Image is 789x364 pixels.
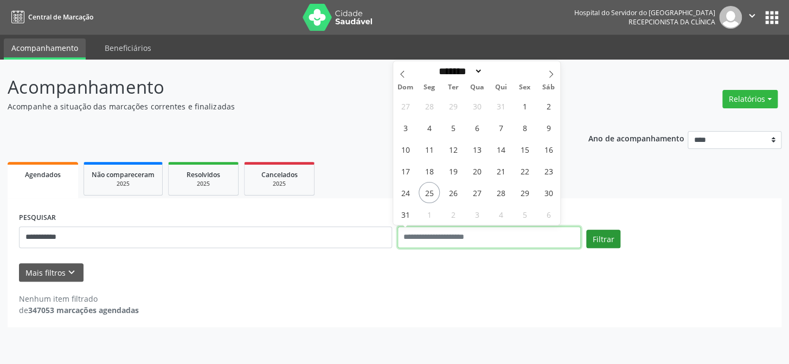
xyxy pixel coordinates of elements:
[538,139,559,160] span: Agosto 16, 2025
[742,6,762,29] button: 
[514,139,535,160] span: Agosto 15, 2025
[490,95,511,116] span: Julho 31, 2025
[441,84,465,91] span: Ter
[442,182,464,203] span: Agosto 26, 2025
[19,293,139,304] div: Nenhum item filtrado
[395,182,416,203] span: Agosto 24, 2025
[483,66,518,77] input: Year
[25,170,61,179] span: Agendados
[586,230,620,248] button: Filtrar
[490,182,511,203] span: Agosto 28, 2025
[442,95,464,116] span: Julho 29, 2025
[514,204,535,225] span: Setembro 5, 2025
[419,160,440,181] span: Agosto 18, 2025
[419,182,440,203] span: Agosto 25, 2025
[261,170,298,179] span: Cancelados
[465,84,489,91] span: Qua
[19,263,84,282] button: Mais filtroskeyboard_arrow_down
[536,84,560,91] span: Sáb
[442,139,464,160] span: Agosto 12, 2025
[8,101,549,112] p: Acompanhe a situação das marcações correntes e finalizadas
[419,95,440,116] span: Julho 28, 2025
[538,95,559,116] span: Agosto 2, 2025
[466,95,487,116] span: Julho 30, 2025
[538,160,559,181] span: Agosto 23, 2025
[746,10,758,22] i: 
[628,17,715,27] span: Recepcionista da clínica
[395,139,416,160] span: Agosto 10, 2025
[395,204,416,225] span: Agosto 31, 2025
[8,8,93,26] a: Central de Marcação
[574,8,715,17] div: Hospital do Servidor do [GEOGRAPHIC_DATA]
[417,84,441,91] span: Seg
[490,204,511,225] span: Setembro 4, 2025
[490,139,511,160] span: Agosto 14, 2025
[514,182,535,203] span: Agosto 29, 2025
[419,139,440,160] span: Agosto 11, 2025
[442,204,464,225] span: Setembro 2, 2025
[719,6,742,29] img: img
[4,38,86,60] a: Acompanhamento
[466,139,487,160] span: Agosto 13, 2025
[514,117,535,138] span: Agosto 8, 2025
[19,210,56,226] label: PESQUISAR
[419,204,440,225] span: Setembro 1, 2025
[97,38,159,57] a: Beneficiários
[514,160,535,181] span: Agosto 22, 2025
[8,74,549,101] p: Acompanhamento
[442,160,464,181] span: Agosto 19, 2025
[92,170,155,179] span: Não compareceram
[466,117,487,138] span: Agosto 6, 2025
[588,131,684,145] p: Ano de acompanhamento
[395,117,416,138] span: Agosto 3, 2025
[92,180,155,188] div: 2025
[490,160,511,181] span: Agosto 21, 2025
[442,117,464,138] span: Agosto 5, 2025
[66,266,78,278] i: keyboard_arrow_down
[722,90,778,108] button: Relatórios
[28,12,93,22] span: Central de Marcação
[538,117,559,138] span: Agosto 9, 2025
[435,66,483,77] select: Month
[538,204,559,225] span: Setembro 6, 2025
[28,305,139,315] strong: 347053 marcações agendadas
[395,160,416,181] span: Agosto 17, 2025
[419,117,440,138] span: Agosto 4, 2025
[466,160,487,181] span: Agosto 20, 2025
[252,180,306,188] div: 2025
[538,182,559,203] span: Agosto 30, 2025
[176,180,230,188] div: 2025
[466,182,487,203] span: Agosto 27, 2025
[490,117,511,138] span: Agosto 7, 2025
[762,8,781,27] button: apps
[393,84,417,91] span: Dom
[187,170,220,179] span: Resolvidos
[512,84,536,91] span: Sex
[19,304,139,316] div: de
[489,84,512,91] span: Qui
[466,204,487,225] span: Setembro 3, 2025
[395,95,416,116] span: Julho 27, 2025
[514,95,535,116] span: Agosto 1, 2025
